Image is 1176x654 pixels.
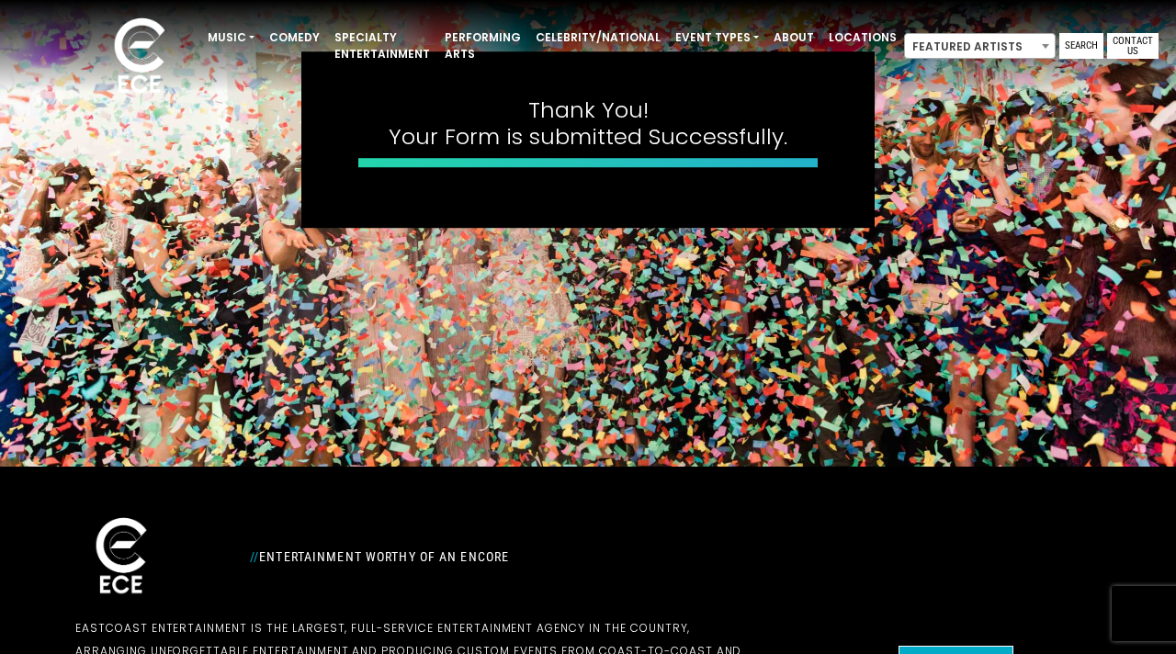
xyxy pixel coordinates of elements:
[75,513,167,602] img: ece_new_logo_whitev2-1.png
[94,13,186,102] img: ece_new_logo_whitev2-1.png
[250,549,259,564] span: //
[437,22,528,70] a: Performing Arts
[1107,33,1159,59] a: Contact Us
[239,542,763,571] div: Entertainment Worthy of an Encore
[200,22,262,53] a: Music
[668,22,766,53] a: Event Types
[262,22,327,53] a: Comedy
[905,34,1055,60] span: Featured Artists
[904,33,1056,59] span: Featured Artists
[766,22,821,53] a: About
[327,22,437,70] a: Specialty Entertainment
[1059,33,1103,59] a: Search
[528,22,668,53] a: Celebrity/National
[821,22,904,53] a: Locations
[358,97,818,151] h4: Thank You! Your Form is submitted Successfully.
